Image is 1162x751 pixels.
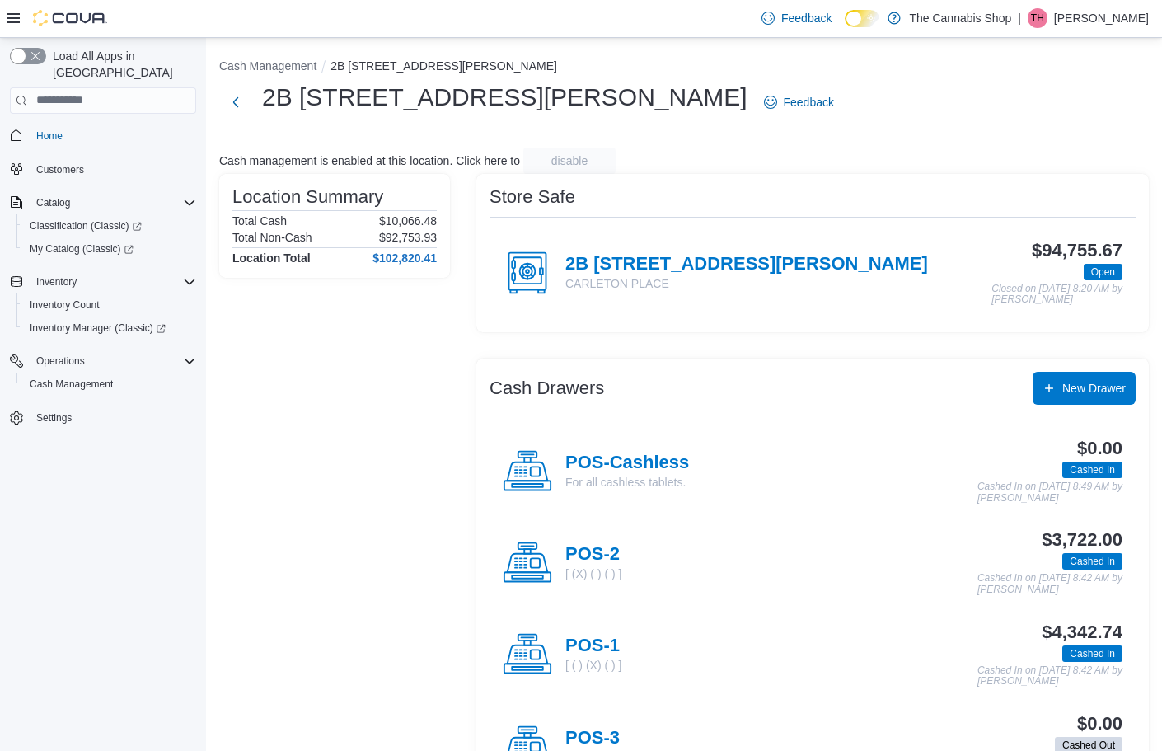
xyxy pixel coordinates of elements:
h4: Location Total [232,251,311,265]
a: Settings [30,408,78,428]
button: Inventory [30,272,83,292]
span: Operations [30,351,196,371]
span: Cashed In [1070,462,1115,477]
input: Dark Mode [845,10,879,27]
span: Classification (Classic) [30,219,142,232]
span: Feedback [781,10,832,26]
span: Inventory [36,275,77,289]
div: Trevor Hands [1028,8,1047,28]
a: Inventory Manager (Classic) [23,318,172,338]
p: [PERSON_NAME] [1054,8,1149,28]
h3: $4,342.74 [1042,622,1122,642]
h3: $0.00 [1077,439,1122,458]
h4: POS-Cashless [565,453,689,474]
a: My Catalog (Classic) [23,239,140,259]
span: Load All Apps in [GEOGRAPHIC_DATA] [46,48,196,81]
button: Customers [3,157,203,181]
span: Operations [36,354,85,368]
p: $92,753.93 [379,231,437,244]
button: Catalog [30,193,77,213]
p: The Cannabis Shop [909,8,1011,28]
span: Catalog [30,193,196,213]
button: Operations [30,351,91,371]
h6: Total Cash [232,214,287,228]
button: Catalog [3,191,203,214]
h3: Store Safe [490,187,575,207]
p: For all cashless tablets. [565,474,689,490]
h4: POS-3 [565,728,621,749]
button: Operations [3,350,203,373]
a: Feedback [757,86,841,119]
h4: $102,820.41 [372,251,437,265]
h6: Total Non-Cash [232,231,312,244]
span: Feedback [784,94,834,110]
h3: $94,755.67 [1032,241,1122,261]
a: Classification (Classic) [16,214,203,237]
span: Inventory Count [23,295,196,315]
nav: An example of EuiBreadcrumbs [219,58,1149,77]
h4: POS-1 [565,636,621,657]
h3: Location Summary [232,187,383,207]
a: Cash Management [23,374,119,394]
span: Classification (Classic) [23,216,196,236]
span: Settings [36,411,72,425]
a: Home [30,126,69,146]
a: Inventory Manager (Classic) [16,317,203,340]
button: Settings [3,406,203,429]
span: Inventory Manager (Classic) [30,322,166,335]
p: | [1018,8,1021,28]
p: CARLETON PLACE [565,275,928,292]
p: Cash management is enabled at this location. Click here to [219,154,520,167]
span: Home [30,125,196,146]
span: New Drawer [1062,380,1126,397]
p: Cashed In on [DATE] 8:42 AM by [PERSON_NAME] [977,573,1122,595]
span: Cashed In [1070,554,1115,569]
span: Open [1091,265,1115,279]
span: Settings [30,407,196,428]
button: Cash Management [16,373,203,396]
button: Inventory Count [16,293,203,317]
nav: Complex example [10,117,196,473]
span: Cash Management [30,378,113,391]
h1: 2B [STREET_ADDRESS][PERSON_NAME] [262,81,747,114]
span: Cashed In [1062,553,1122,570]
span: Inventory [30,272,196,292]
img: Cova [33,10,107,26]
h3: Cash Drawers [490,378,604,398]
span: Customers [36,163,84,176]
span: My Catalog (Classic) [30,242,134,256]
span: Inventory Manager (Classic) [23,318,196,338]
p: [ ( ) (X) ( ) ] [565,657,621,674]
span: My Catalog (Classic) [23,239,196,259]
p: Cashed In on [DATE] 8:42 AM by [PERSON_NAME] [977,665,1122,688]
span: Cash Management [23,374,196,394]
p: [ (X) ( ) ( ) ] [565,566,621,582]
span: Cashed In [1062,462,1122,478]
p: Cashed In on [DATE] 8:49 AM by [PERSON_NAME] [977,481,1122,504]
span: Dark Mode [845,27,846,28]
a: Classification (Classic) [23,216,148,236]
a: Customers [30,160,91,180]
h4: POS-2 [565,544,621,566]
p: Closed on [DATE] 8:20 AM by [PERSON_NAME] [991,284,1122,306]
button: Inventory [3,270,203,293]
h3: $3,722.00 [1042,530,1122,550]
h4: 2B [STREET_ADDRESS][PERSON_NAME] [565,254,928,275]
a: Inventory Count [23,295,106,315]
span: Cashed In [1062,645,1122,662]
span: Cashed In [1070,646,1115,661]
span: Catalog [36,196,70,209]
p: $10,066.48 [379,214,437,228]
a: My Catalog (Classic) [16,237,203,261]
span: Inventory Count [30,298,100,312]
button: Cash Management [219,59,316,73]
span: Open [1084,264,1122,280]
span: Home [36,129,63,143]
span: TH [1031,8,1044,28]
button: Home [3,124,203,148]
button: 2B [STREET_ADDRESS][PERSON_NAME] [330,59,557,73]
span: Customers [30,159,196,180]
button: disable [523,148,616,174]
h3: $0.00 [1077,714,1122,734]
a: Feedback [755,2,838,35]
